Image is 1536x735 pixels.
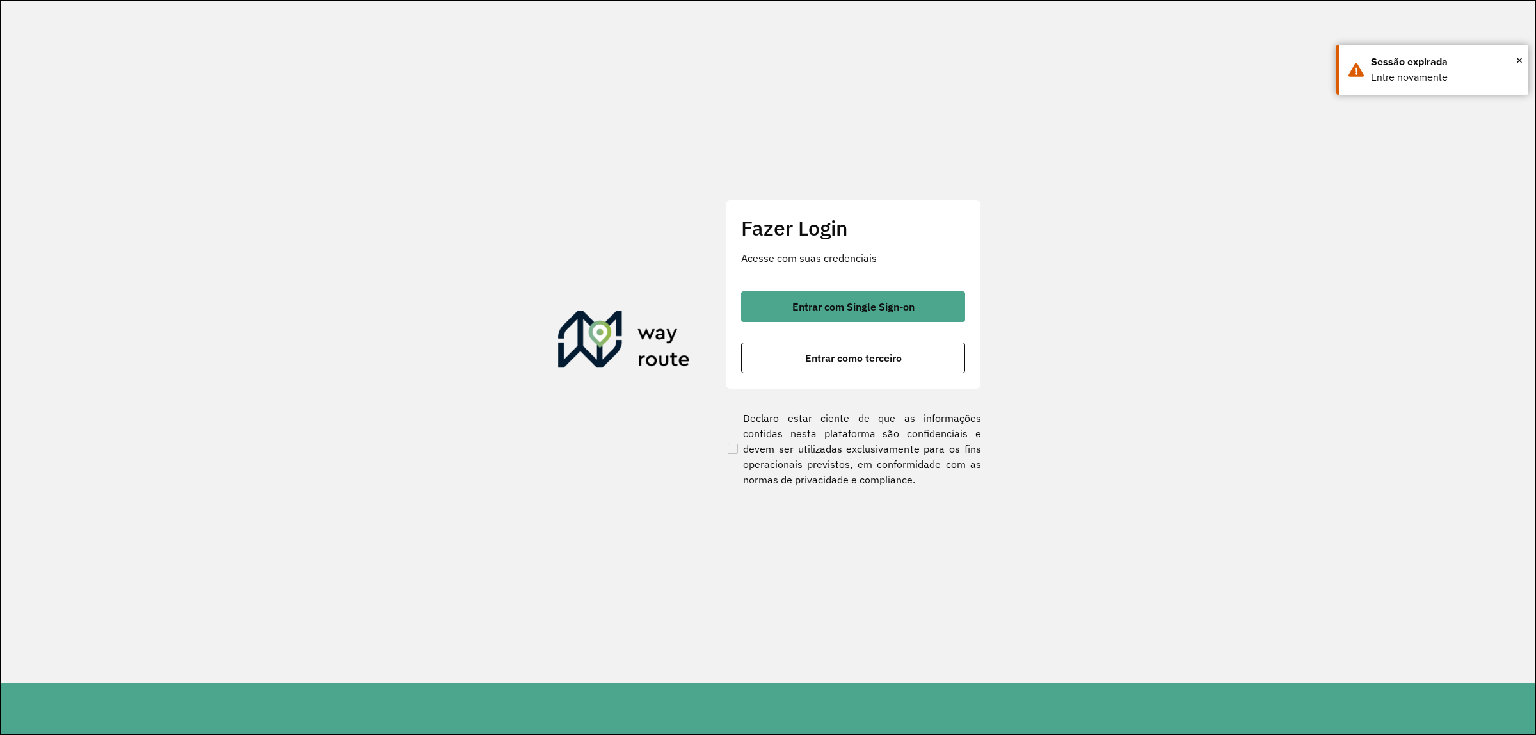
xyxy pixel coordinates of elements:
[741,250,965,266] p: Acesse com suas credenciais
[1516,51,1523,70] button: Close
[1516,51,1523,70] span: ×
[1371,70,1519,85] div: Entre novamente
[805,353,902,363] span: Entrar como terceiro
[1371,54,1519,70] div: Sessão expirada
[558,311,690,373] img: Roteirizador AmbevTech
[741,291,965,322] button: button
[725,410,981,487] label: Declaro estar ciente de que as informações contidas nesta plataforma são confidenciais e devem se...
[741,343,965,373] button: button
[792,302,915,312] span: Entrar com Single Sign-on
[741,216,965,240] h2: Fazer Login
